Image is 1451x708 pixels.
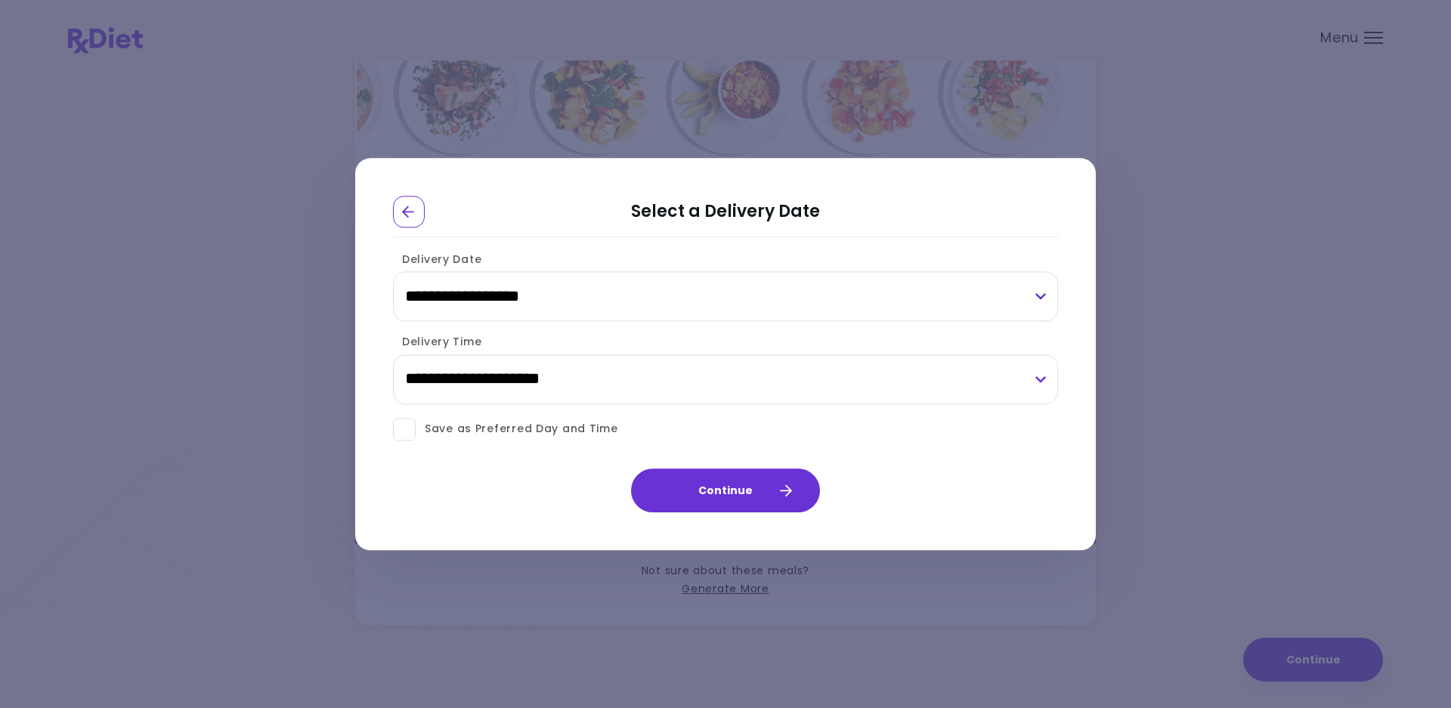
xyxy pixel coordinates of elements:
label: Delivery Time [393,335,481,350]
h2: Select a Delivery Date [393,196,1058,237]
div: Go Back [393,196,425,227]
label: Delivery Date [393,252,481,267]
button: Continue [631,468,820,512]
span: Save as Preferred Day and Time [416,420,618,439]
